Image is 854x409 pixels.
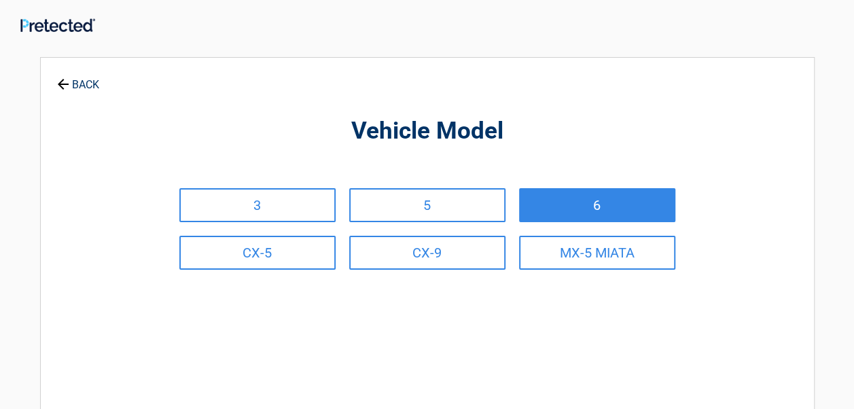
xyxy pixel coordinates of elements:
[349,236,505,270] a: CX-9
[519,188,675,222] a: 6
[54,67,102,90] a: BACK
[115,115,739,147] h2: Vehicle Model
[20,18,95,32] img: Main Logo
[179,236,336,270] a: CX-5
[519,236,675,270] a: MX-5 MIATA
[349,188,505,222] a: 5
[179,188,336,222] a: 3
